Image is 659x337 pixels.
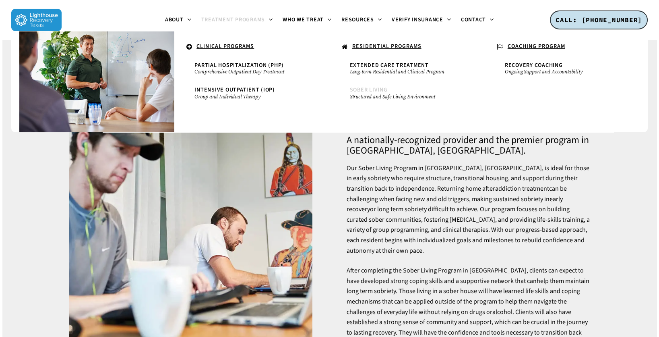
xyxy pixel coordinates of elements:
[278,17,337,23] a: Who We Treat
[11,9,62,31] img: Lighthouse Recovery Texas
[182,40,321,55] a: CLINICAL PROGRAMS
[495,184,549,193] a: addiction treatment
[392,16,443,24] span: Verify Insurance
[461,16,486,24] span: Contact
[350,61,429,69] span: Extended Care Treatment
[350,69,465,75] small: Long-term Residential and Clinical Program
[350,94,465,100] small: Structured and Safe Living Environment
[346,83,469,104] a: Sober LivingStructured and Safe Living Environment
[508,42,565,50] u: COACHING PROGRAM
[492,308,512,316] a: alcohol
[337,17,387,23] a: Resources
[550,10,648,30] a: CALL: [PHONE_NUMBER]
[501,58,624,79] a: Recovery CoachingOngoing Support and Accountability
[505,61,563,69] span: Recovery Coaching
[194,94,309,100] small: Group and Individual Therapy
[341,16,374,24] span: Resources
[556,16,642,24] span: CALL: [PHONE_NUMBER]
[352,42,421,50] u: RESIDENTIAL PROGRAMS
[505,69,620,75] small: Ongoing Support and Accountability
[338,40,477,55] a: RESIDENTIAL PROGRAMS
[347,163,590,266] p: Our Sober Living Program in [GEOGRAPHIC_DATA], [GEOGRAPHIC_DATA], is ideal for those in early sob...
[196,17,278,23] a: Treatment Programs
[493,40,632,55] a: COACHING PROGRAM
[283,16,324,24] span: Who We Treat
[347,135,590,156] h4: A nationally-recognized provider and the premier program in [GEOGRAPHIC_DATA], [GEOGRAPHIC_DATA].
[194,86,275,94] span: Intensive Outpatient (IOP)
[27,40,166,54] a: .
[165,16,184,24] span: About
[201,16,265,24] span: Treatment Programs
[196,42,254,50] u: CLINICAL PROGRAMS
[194,61,284,69] span: Partial Hospitalization (PHP)
[190,58,313,79] a: Partial Hospitalization (PHP)Comprehensive Outpatient Day Treatment
[350,86,388,94] span: Sober Living
[456,17,499,23] a: Contact
[347,195,563,214] a: early recovery
[346,58,469,79] a: Extended Care TreatmentLong-term Residential and Clinical Program
[160,17,196,23] a: About
[387,17,456,23] a: Verify Insurance
[190,83,313,104] a: Intensive Outpatient (IOP)Group and Individual Therapy
[31,42,33,50] span: .
[194,69,309,75] small: Comprehensive Outpatient Day Treatment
